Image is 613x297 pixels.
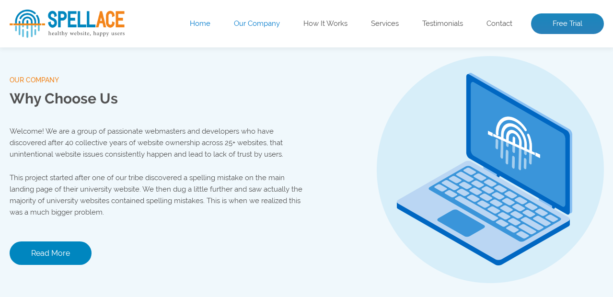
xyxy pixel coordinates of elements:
[234,19,280,29] a: Our Company
[10,39,352,72] h1: Website Analysis
[10,74,307,86] span: our company
[422,19,463,29] a: Testimonials
[486,19,512,29] a: Contact
[10,172,307,218] p: This project started after one of our tribe discovered a spelling mistake on the main landing pag...
[10,86,307,112] h2: Why Choose Us
[10,241,92,265] a: Read More
[190,19,210,29] a: Home
[10,155,95,179] button: Scan Website
[10,10,125,38] img: SpellAce
[369,55,560,64] img: Free Webiste Analysis
[366,31,604,194] img: Free Webiste Analysis
[303,19,347,29] a: How It Works
[10,126,307,160] p: Welcome! We are a group of passionate webmasters and developers who have discovered after 40 coll...
[10,39,69,72] span: Free
[531,13,604,34] a: Free Trial
[10,120,273,146] input: Enter Your URL
[10,82,352,113] p: Enter your website’s URL to see spelling mistakes, broken links and more
[371,19,399,29] a: Services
